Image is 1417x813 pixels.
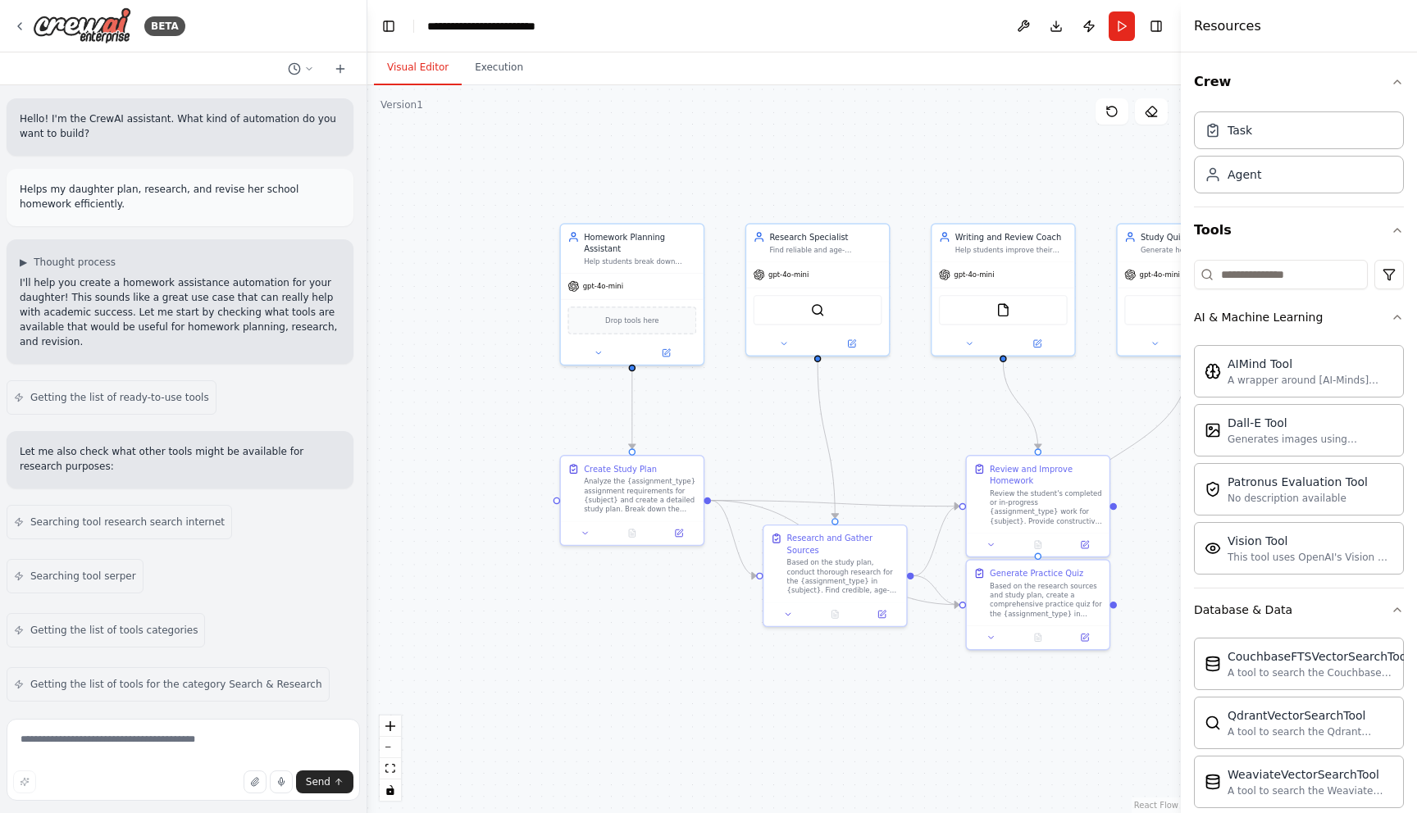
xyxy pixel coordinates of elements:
[1194,59,1404,105] button: Crew
[1228,492,1368,505] div: No description available
[990,488,1102,525] div: Review the student's completed or in-progress {assignment_type} work for {subject}. Provide const...
[1014,630,1063,644] button: No output available
[270,770,293,793] button: Click to speak your automation idea
[33,7,131,44] img: Logo
[1228,356,1393,372] div: AIMind Tool
[1116,223,1261,357] div: Study Quiz CreatorGenerate helpful practice quizzes and study questions based on {subject} conten...
[1205,481,1221,497] img: PatronusEvalTool
[1228,648,1410,665] div: CouchbaseFTSVectorSearchTool
[914,570,959,610] g: Edge from 9042e212-ceb2-4d72-9b78-a2d18a637ffd to 0b9a4891-16e3-4b71-9196-790a8f1dc95f
[1228,784,1393,797] div: A tool to search the Weaviate database for relevant information on internal documents.
[30,516,225,529] span: Searching tool research search internet
[862,607,902,621] button: Open in side panel
[20,256,27,269] span: ▶
[1228,374,1393,387] div: A wrapper around [AI-Minds]([URL][DOMAIN_NAME]). Useful for when you need answers to questions fr...
[1145,15,1168,38] button: Hide right sidebar
[20,444,340,474] p: Let me also check what other tools might be available for research purposes:
[462,51,536,85] button: Execution
[1205,540,1221,556] img: VisionTool
[1228,166,1261,183] div: Agent
[374,51,462,85] button: Visual Editor
[1065,630,1105,644] button: Open in side panel
[711,495,959,611] g: Edge from 87364121-3e22-4c3f-a6be-b12c45732443 to 0b9a4891-16e3-4b71-9196-790a8f1dc95f
[427,18,535,34] nav: breadcrumb
[1194,309,1323,325] div: AI & Machine Learning
[1228,551,1393,564] div: This tool uses OpenAI's Vision API to describe the contents of an image.
[559,455,704,546] div: Create Study PlanAnalyze the {assignment_type} assignment requirements for {subject} and create a...
[810,607,859,621] button: No output available
[659,526,699,540] button: Open in side panel
[30,391,209,404] span: Getting the list of ready-to-use tools
[327,59,353,79] button: Start a new chat
[281,59,321,79] button: Switch to previous chat
[990,463,1102,486] div: Review and Improve Homework
[1205,656,1221,672] img: CouchbaseFTSVectorSearchTool
[1032,362,1195,553] g: Edge from 854411e5-da83-4643-9b65-b58369c80532 to 0b9a4891-16e3-4b71-9196-790a8f1dc95f
[997,362,1044,448] g: Edge from 9e7c061a-1593-479b-914a-20a948e7596a to f4371457-ead9-44a0-8415-135963e6429e
[819,337,885,351] button: Open in side panel
[608,526,657,540] button: No output available
[633,346,699,360] button: Open in side panel
[583,282,623,291] span: gpt-4o-mini
[914,501,959,582] g: Edge from 9042e212-ceb2-4d72-9b78-a2d18a637ffd to f4371457-ead9-44a0-8415-135963e6429e
[763,525,908,627] div: Research and Gather SourcesBased on the study plan, conduct thorough research for the {assignment...
[30,678,322,691] span: Getting the list of tools for the category Search & Research
[20,111,340,141] p: Hello! I'm the CrewAI assistant. What kind of automation do you want to build?
[1194,16,1261,36] h4: Resources
[1141,231,1253,243] div: Study Quiz Creator
[1194,207,1404,253] button: Tools
[1228,533,1393,549] div: Vision Tool
[955,231,1068,243] div: Writing and Review Coach
[1005,337,1070,351] button: Open in side panel
[787,558,900,595] div: Based on the study plan, conduct thorough research for the {assignment_type} in {subject}. Find c...
[1228,707,1393,724] div: QdrantVectorSearchTool
[306,775,330,788] span: Send
[931,223,1076,357] div: Writing and Review CoachHelp students improve their writing quality, check for clarity and cohere...
[1194,338,1404,588] div: AI & Machine Learning
[380,715,401,801] div: React Flow controls
[380,779,401,801] button: toggle interactivity
[1141,245,1253,254] div: Generate helpful practice quizzes and study questions based on {subject} content for {assignment_...
[1228,433,1393,446] div: Generates images using OpenAI's Dall-E model.
[768,270,809,279] span: gpt-4o-mini
[377,15,400,38] button: Hide left sidebar
[584,463,657,475] div: Create Study Plan
[380,98,423,111] div: Version 1
[1134,801,1178,810] a: React Flow attribution
[1194,296,1404,338] button: AI & Machine Learning
[954,270,994,279] span: gpt-4o-mini
[380,737,401,758] button: zoom out
[787,533,900,556] div: Research and Gather Sources
[380,715,401,737] button: zoom in
[20,182,340,211] p: Helps my daughter plan, research, and revise her school homework efficiently.
[990,581,1102,618] div: Based on the research sources and study plan, create a comprehensive practice quiz for the {assig...
[1228,725,1393,738] div: A tool to search the Qdrant database for relevant information on internal documents.
[144,16,185,36] div: BETA
[1228,122,1252,139] div: Task
[745,223,891,357] div: Research SpecialistFind reliable and age-appropriate sources for {assignment_type} assignments in...
[34,256,116,269] span: Thought process
[811,303,825,317] img: SerperDevTool
[1140,270,1180,279] span: gpt-4o-mini
[1065,538,1105,552] button: Open in side panel
[605,315,658,326] span: Drop tools here
[13,770,36,793] button: Improve this prompt
[812,362,841,518] g: Edge from 0851b0bd-d973-43d0-b3b5-9f6657127293 to 9042e212-ceb2-4d72-9b78-a2d18a637ffd
[30,570,136,583] span: Searching tool serper
[1014,538,1063,552] button: No output available
[380,758,401,779] button: fit view
[711,495,756,582] g: Edge from 87364121-3e22-4c3f-a6be-b12c45732443 to 9042e212-ceb2-4d72-9b78-a2d18a637ffd
[559,223,704,366] div: Homework Planning AssistantHelp students break down {assignment_type} assignments into manageable...
[711,495,959,512] g: Edge from 87364121-3e22-4c3f-a6be-b12c45732443 to f4371457-ead9-44a0-8415-135963e6429e
[1205,363,1221,379] img: AIMindTool
[20,256,116,269] button: ▶Thought process
[584,231,696,254] div: Homework Planning Assistant
[1228,666,1410,679] div: A tool to search the Couchbase database for relevant information on internal documents.
[1228,415,1393,431] div: Dall-E Tool
[1194,105,1404,207] div: Crew
[965,455,1110,557] div: Review and Improve HomeworkReview the student's completed or in-progress {assignment_type} work f...
[1194,602,1292,618] div: Database & Data
[296,770,353,793] button: Send
[955,245,1068,254] div: Help students improve their writing quality, check for clarity and coherence, provide constructiv...
[1205,715,1221,731] img: QdrantVectorSearchTool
